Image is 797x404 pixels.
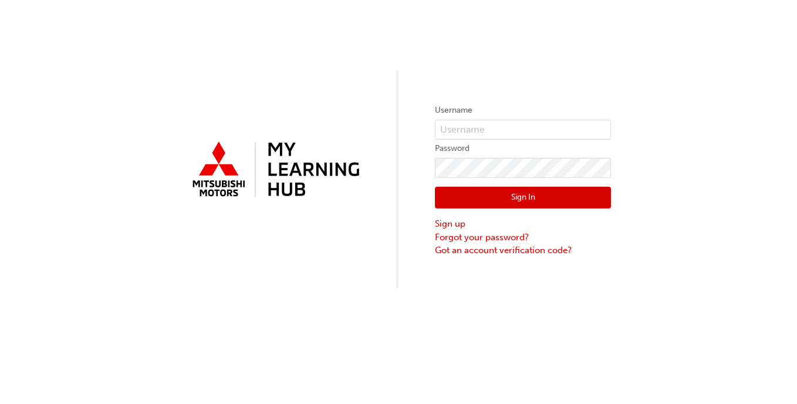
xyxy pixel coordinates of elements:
input: Username [435,120,611,140]
a: Got an account verification code? [435,244,611,257]
a: Sign up [435,217,611,231]
label: Password [435,142,611,156]
a: Forgot your password? [435,231,611,244]
img: mmal [186,137,362,204]
button: Sign In [435,187,611,209]
label: Username [435,103,611,117]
